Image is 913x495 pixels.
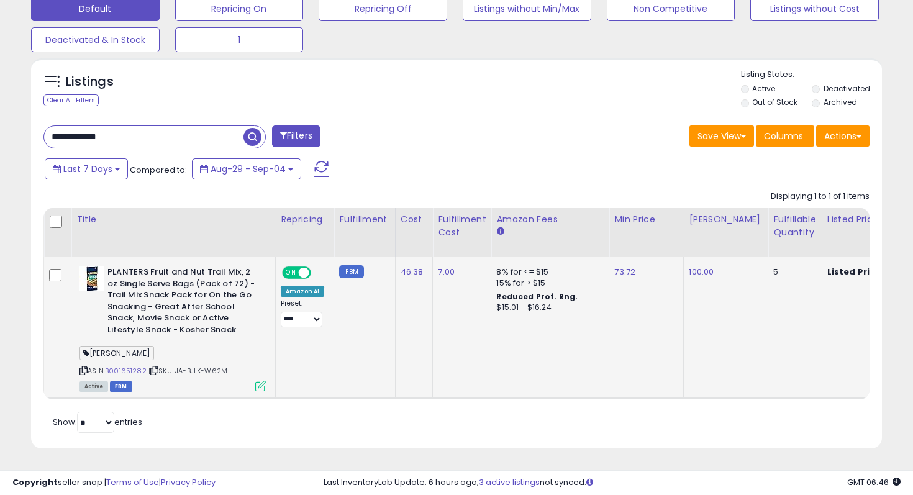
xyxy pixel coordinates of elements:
button: Aug-29 - Sep-04 [192,158,301,179]
strong: Copyright [12,476,58,488]
div: [PERSON_NAME] [689,213,763,226]
label: Deactivated [824,83,870,94]
a: 73.72 [614,266,635,278]
b: Reduced Prof. Rng. [496,291,578,302]
a: 7.00 [438,266,455,278]
a: Privacy Policy [161,476,216,488]
label: Out of Stock [752,97,797,107]
span: OFF [309,268,329,278]
span: Compared to: [130,164,187,176]
button: Actions [816,125,870,147]
div: Cost [401,213,428,226]
button: 1 [175,27,304,52]
span: Last 7 Days [63,163,112,175]
div: Preset: [281,299,324,327]
span: All listings currently available for purchase on Amazon [79,381,108,392]
button: Last 7 Days [45,158,128,179]
p: Listing States: [741,69,883,81]
a: Terms of Use [106,476,159,488]
small: Amazon Fees. [496,226,504,237]
div: Last InventoryLab Update: 6 hours ago, not synced. [324,477,901,489]
button: Deactivated & In Stock [31,27,160,52]
div: Amazon Fees [496,213,604,226]
a: 3 active listings [479,476,540,488]
div: Min Price [614,213,678,226]
button: Save View [689,125,754,147]
button: Filters [272,125,320,147]
div: 8% for <= $15 [496,266,599,278]
div: Displaying 1 to 1 of 1 items [771,191,870,202]
div: 5 [773,266,812,278]
span: ON [283,268,299,278]
div: Repricing [281,213,329,226]
div: $15.01 - $16.24 [496,302,599,313]
span: Aug-29 - Sep-04 [211,163,286,175]
a: B001651282 [105,366,147,376]
span: | SKU: JA-BJLK-W62M [148,366,227,376]
div: Title [76,213,270,226]
span: Show: entries [53,416,142,428]
div: seller snap | | [12,477,216,489]
h5: Listings [66,73,114,91]
span: 2025-09-13 06:46 GMT [847,476,901,488]
div: Clear All Filters [43,94,99,106]
label: Active [752,83,775,94]
label: Archived [824,97,857,107]
span: Columns [764,130,803,142]
span: FBM [110,381,132,392]
small: FBM [339,265,363,278]
div: Fulfillment Cost [438,213,486,239]
a: 46.38 [401,266,424,278]
a: 100.00 [689,266,714,278]
img: 41DqRL2nkcL._SL40_.jpg [79,266,104,291]
b: Listed Price: [827,266,884,278]
b: PLANTERS Fruit and Nut Trail Mix, 2 oz Single Serve Bags (Pack of 72) - Trail Mix Snack Pack for ... [107,266,258,338]
div: Amazon AI [281,286,324,297]
div: ASIN: [79,266,266,390]
button: Columns [756,125,814,147]
div: Fulfillable Quantity [773,213,816,239]
div: Fulfillment [339,213,389,226]
div: 15% for > $15 [496,278,599,289]
span: [PERSON_NAME] [79,346,154,360]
